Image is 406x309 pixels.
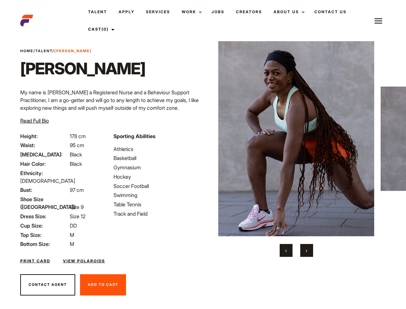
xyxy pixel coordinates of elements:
a: Talent [82,3,113,21]
button: Add To Cast [80,274,126,295]
span: My name is [PERSON_NAME] a Registered Nurse and a Behaviour Support Practitioner, I am a go-gette... [20,89,199,111]
a: Home [20,49,33,53]
li: Basketball [113,154,199,162]
span: M [70,232,74,238]
a: Contact Us [309,3,352,21]
span: 178 cm [70,133,86,139]
li: Hockey [113,173,199,181]
a: Apply [113,3,140,21]
img: Burger icon [374,17,382,25]
span: Top Size: [20,231,68,239]
strong: Sporting Abilities [113,133,155,139]
span: Height: [20,132,68,140]
li: Athletics [113,145,199,153]
span: 95 cm [70,142,84,148]
li: Track and Field [113,210,199,218]
li: Soccer Football [113,182,199,190]
a: Work [176,3,206,21]
a: About Us [268,3,309,21]
li: Table Tennis [113,201,199,208]
a: Creators [230,3,268,21]
a: Services [140,3,176,21]
span: Cup Size: [20,222,68,229]
span: Shoe Size ([GEOGRAPHIC_DATA]): [20,195,68,211]
span: Bust: [20,186,68,194]
a: Talent [35,49,52,53]
strong: [PERSON_NAME] [54,49,92,53]
span: Black [70,151,82,158]
span: Hair Color: [20,160,68,168]
span: Previous [285,247,287,254]
img: cropped-aefm-brand-fav-22-square.png [20,14,33,27]
span: M [70,241,74,247]
span: Dress Size: [20,212,68,220]
span: Black [70,161,82,167]
li: Gymnasium [113,164,199,171]
a: View Polaroids [63,258,105,264]
span: Ethnicity: [20,169,68,177]
span: Bottom Size: [20,240,68,248]
h1: [PERSON_NAME] [20,59,145,78]
span: [MEDICAL_DATA]: [20,151,68,158]
span: Size 9 [70,204,84,210]
li: Swimming [113,191,199,199]
span: (0) [102,27,109,32]
span: Size 12 [70,213,86,220]
span: 97 cm [70,187,84,193]
span: Waist: [20,141,68,149]
span: Add To Cast [88,282,118,287]
a: Jobs [206,3,230,21]
span: [DEMOGRAPHIC_DATA] [20,178,75,184]
span: / / [20,48,92,54]
button: Read Full Bio [20,117,49,125]
button: Contact Agent [20,274,75,295]
span: Next [306,247,307,254]
span: DD [70,222,77,229]
a: Cast(0) [82,21,118,38]
a: Print Card [20,258,50,264]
